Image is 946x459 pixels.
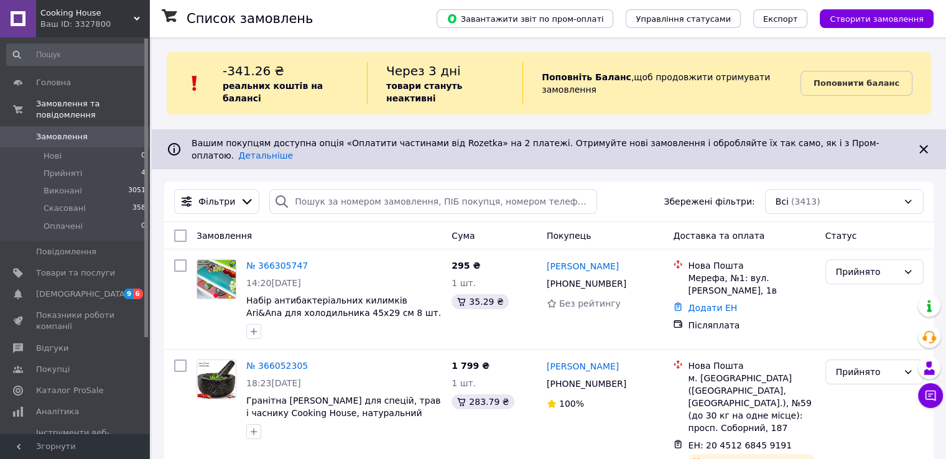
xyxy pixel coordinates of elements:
[124,289,134,299] span: 9
[664,195,754,208] span: Збережені фільтри:
[36,364,70,375] span: Покупці
[141,168,146,179] span: 4
[559,299,621,308] span: Без рейтингу
[44,185,82,197] span: Виконані
[452,278,476,288] span: 1 шт.
[36,77,71,88] span: Головна
[246,278,301,288] span: 14:20[DATE]
[918,383,943,408] button: Чат з покупцем
[36,406,79,417] span: Аналітика
[132,203,146,214] span: 358
[447,13,603,24] span: Завантажити звіт по пром-оплаті
[452,261,480,271] span: 295 ₴
[544,375,629,392] div: [PHONE_NUMBER]
[133,289,143,299] span: 6
[197,360,236,399] img: Фото товару
[269,189,597,214] input: Пошук за номером замовлення, ПІБ покупця, номером телефону, Email, номером накладної
[688,259,815,272] div: Нова Пошта
[452,294,508,309] div: 35.29 ₴
[238,151,293,160] a: Детальніше
[36,289,128,300] span: [DEMOGRAPHIC_DATA]
[547,260,619,272] a: [PERSON_NAME]
[36,267,115,279] span: Товари та послуги
[40,19,149,30] div: Ваш ID: 3327800
[192,138,879,160] span: Вашим покупцям доступна опція «Оплатити частинами від Rozetka» на 2 платежі. Отримуйте нові замов...
[141,151,146,162] span: 0
[246,295,441,330] a: Набір антибактеріальних килимків Ari&Ana для холодильника 45х29 см 8 шт. різнокольорові
[40,7,134,19] span: Cooking House
[825,231,857,241] span: Статус
[776,195,789,208] span: Всі
[544,275,629,292] div: [PHONE_NUMBER]
[688,372,815,434] div: м. [GEOGRAPHIC_DATA] ([GEOGRAPHIC_DATA], [GEOGRAPHIC_DATA].), №59 (до 30 кг на одне місце): просп...
[522,62,800,104] div: , щоб продовжити отримувати замовлення
[36,98,149,121] span: Замовлення та повідомлення
[386,63,461,78] span: Через 3 дні
[128,185,146,197] span: 3051
[688,303,737,313] a: Додати ЕН
[246,361,308,371] a: № 366052305
[36,343,68,354] span: Відгуки
[673,231,764,241] span: Доставка та оплата
[246,378,301,388] span: 18:23[DATE]
[437,9,613,28] button: Завантажити звіт по пром-оплаті
[187,11,313,26] h1: Список замовлень
[814,78,899,88] b: Поповнити баланс
[452,361,489,371] span: 1 799 ₴
[636,14,731,24] span: Управління статусами
[830,14,924,24] span: Створити замовлення
[44,168,82,179] span: Прийняті
[386,81,462,103] b: товари стануть неактивні
[547,360,619,373] a: [PERSON_NAME]
[36,385,103,396] span: Каталог ProSale
[800,71,912,96] a: Поповнити баланс
[44,203,86,214] span: Скасовані
[452,378,476,388] span: 1 шт.
[44,151,62,162] span: Нові
[452,394,514,409] div: 283.79 ₴
[141,221,146,232] span: 0
[626,9,741,28] button: Управління статусами
[197,231,252,241] span: Замовлення
[791,197,820,206] span: (3413)
[36,246,96,257] span: Повідомлення
[198,195,235,208] span: Фільтри
[197,259,236,299] a: Фото товару
[36,131,88,142] span: Замовлення
[185,74,204,93] img: :exclamation:
[246,261,308,271] a: № 366305747
[836,265,898,279] div: Прийнято
[547,231,591,241] span: Покупець
[763,14,798,24] span: Експорт
[36,427,115,450] span: Інструменти веб-майстра та SEO
[246,396,440,443] a: Гранітна [PERSON_NAME] для спецій, трав і часнику Cooking House, натуральний камінь, діаметр 16 с...
[542,72,631,82] b: Поповніть Баланс
[36,310,115,332] span: Показники роботи компанії
[223,63,284,78] span: -341.26 ₴
[820,9,934,28] button: Створити замовлення
[688,359,815,372] div: Нова Пошта
[753,9,808,28] button: Експорт
[559,399,584,409] span: 100%
[807,13,934,23] a: Створити замовлення
[197,260,236,299] img: Фото товару
[688,440,792,450] span: ЕН: 20 4512 6845 9191
[836,365,898,379] div: Прийнято
[6,44,147,66] input: Пошук
[688,319,815,331] div: Післяплата
[688,272,815,297] div: Мерефа, №1: вул. [PERSON_NAME], 1в
[44,221,83,232] span: Оплачені
[223,81,323,103] b: реальних коштів на балансі
[452,231,475,241] span: Cума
